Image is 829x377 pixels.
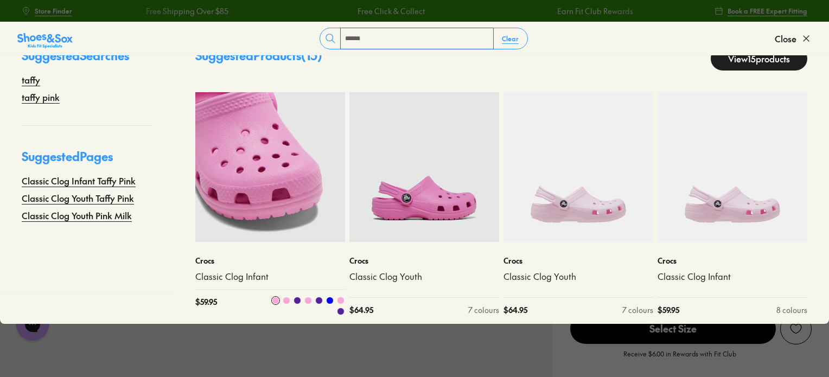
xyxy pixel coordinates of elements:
a: Classic Clog Youth [503,271,653,283]
a: Book a FREE Expert Fitting [715,1,807,21]
p: Crocs [195,255,345,266]
div: 7 colours [622,304,653,316]
a: Classic Clog Youth Taffy Pink [22,191,134,205]
span: ( 15 ) [301,47,322,63]
span: Close [775,32,796,45]
a: View15products [711,47,807,71]
a: Classic Clog Infant [195,271,345,283]
span: $ 64.95 [503,304,527,316]
a: Earn Fit Club Rewards [556,5,632,17]
span: $ 59.95 [195,296,217,316]
p: Crocs [503,255,653,266]
button: Clear [493,29,527,48]
p: Suggested Pages [22,148,152,174]
a: Shoes &amp; Sox [17,30,73,47]
iframe: Gorgias live chat messenger [11,304,54,344]
p: Suggested Products [195,47,322,71]
span: Book a FREE Expert Fitting [728,6,807,16]
a: Classic Clog Infant Taffy Pink [22,174,136,187]
a: taffy [22,73,40,86]
a: Store Finder [22,1,72,21]
span: Select Size [570,314,776,344]
div: 8 colours [776,304,807,316]
a: Free Shipping Over $85 [145,5,227,17]
img: SNS_Logo_Responsive.svg [17,32,73,49]
span: Store Finder [35,6,72,16]
button: Close [775,27,812,50]
span: $ 59.95 [658,304,679,316]
div: 7 colours [468,304,499,316]
p: Receive $6.00 in Rewards with Fit Club [623,349,736,368]
button: Select Size [570,313,776,344]
p: Crocs [658,255,807,266]
a: taffy pink [22,91,60,104]
a: Classic Clog Infant [658,271,807,283]
button: Add to Wishlist [780,313,812,344]
a: Classic Clog Youth [349,271,499,283]
span: $ 64.95 [349,304,373,316]
a: Classic Clog Youth Pink Milk [22,209,132,222]
p: Crocs [349,255,499,266]
p: Suggested Searches [22,47,152,73]
a: Free Click & Collect [356,5,424,17]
